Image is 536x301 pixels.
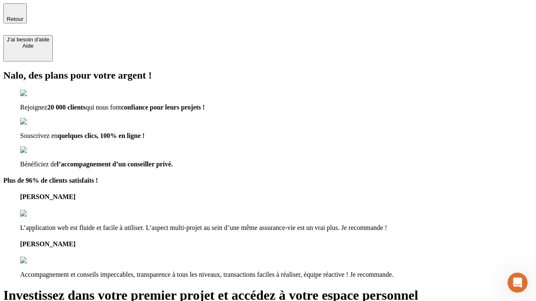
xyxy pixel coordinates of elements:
span: l’accompagnement d’un conseiller privé. [57,161,173,168]
span: Rejoignez [20,104,47,111]
iframe: Intercom live chat [508,273,528,293]
h4: [PERSON_NAME] [20,193,533,201]
img: checkmark [20,118,56,125]
span: quelques clics, 100% en ligne ! [57,132,144,139]
button: Retour [3,3,27,23]
div: Aide [7,43,49,49]
p: L’application web est fluide et facile à utiliser. L’aspect multi-projet au sein d’une même assur... [20,224,533,232]
img: checkmark [20,146,56,154]
h4: [PERSON_NAME] [20,240,533,248]
span: Souscrivez en [20,132,57,139]
h4: Plus de 96% de clients satisfaits ! [3,177,533,184]
img: checkmark [20,89,56,97]
img: reviews stars [20,210,62,217]
span: Retour [7,16,23,22]
button: J’ai besoin d'aideAide [3,35,53,61]
div: J’ai besoin d'aide [7,36,49,43]
span: qui nous font [85,104,121,111]
p: Accompagnement et conseils impeccables, transparence à tous les niveaux, transactions faciles à r... [20,271,533,278]
img: reviews stars [20,257,62,264]
h2: Nalo, des plans pour votre argent ! [3,70,533,81]
span: confiance pour leurs projets ! [121,104,205,111]
span: 20 000 clients [47,104,86,111]
span: Bénéficiez de [20,161,57,168]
